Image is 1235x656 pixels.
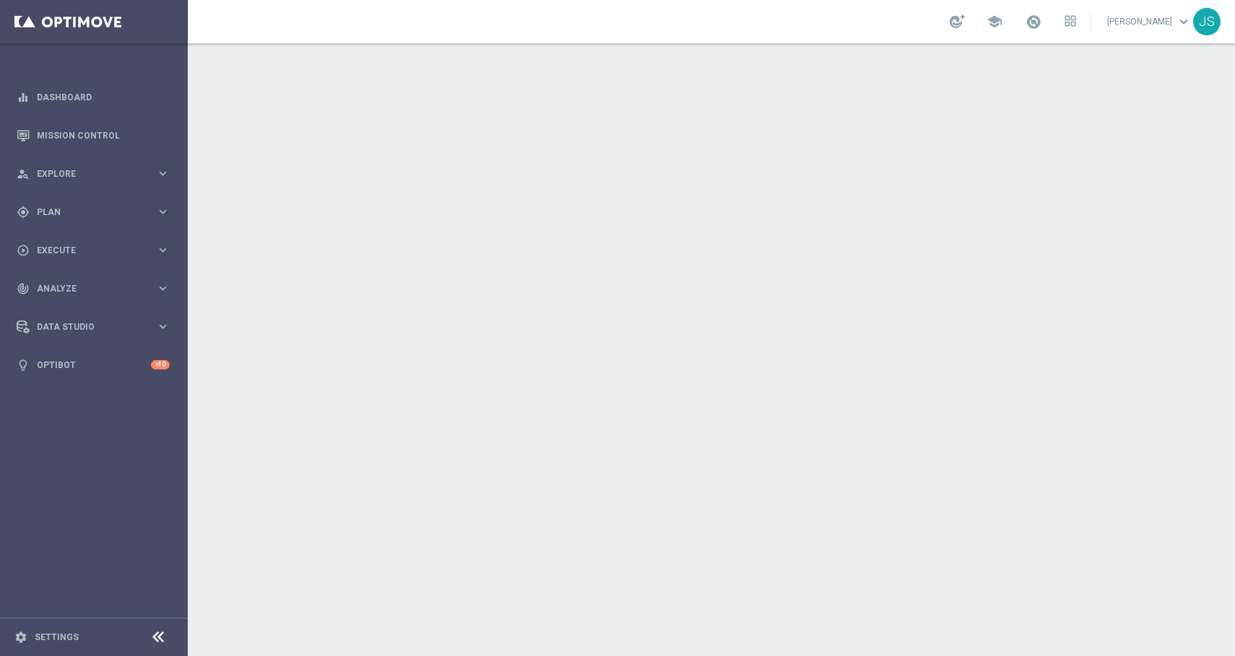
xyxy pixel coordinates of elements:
[151,360,170,369] div: +10
[16,321,170,333] button: Data Studio keyboard_arrow_right
[17,320,156,333] div: Data Studio
[17,167,30,180] i: person_search
[156,281,170,295] i: keyboard_arrow_right
[14,631,27,644] i: settings
[17,282,30,295] i: track_changes
[156,320,170,333] i: keyboard_arrow_right
[37,116,170,154] a: Mission Control
[37,170,156,178] span: Explore
[1106,11,1193,32] a: [PERSON_NAME]keyboard_arrow_down
[156,205,170,219] i: keyboard_arrow_right
[1193,8,1221,35] div: JS
[1176,14,1192,30] span: keyboard_arrow_down
[17,116,170,154] div: Mission Control
[16,168,170,180] button: person_search Explore keyboard_arrow_right
[156,167,170,180] i: keyboard_arrow_right
[37,208,156,217] span: Plan
[16,245,170,256] button: play_circle_outline Execute keyboard_arrow_right
[17,359,30,372] i: lightbulb
[16,283,170,294] button: track_changes Analyze keyboard_arrow_right
[16,206,170,218] button: gps_fixed Plan keyboard_arrow_right
[17,206,156,219] div: Plan
[37,323,156,331] span: Data Studio
[35,633,79,642] a: Settings
[17,244,30,257] i: play_circle_outline
[17,346,170,384] div: Optibot
[37,78,170,116] a: Dashboard
[17,206,30,219] i: gps_fixed
[17,78,170,116] div: Dashboard
[17,282,156,295] div: Analyze
[37,284,156,293] span: Analyze
[16,359,170,371] button: lightbulb Optibot +10
[987,14,1002,30] span: school
[156,243,170,257] i: keyboard_arrow_right
[17,167,156,180] div: Explore
[37,346,151,384] a: Optibot
[37,246,156,255] span: Execute
[16,130,170,141] button: Mission Control
[17,244,156,257] div: Execute
[17,91,30,104] i: equalizer
[16,92,170,103] button: equalizer Dashboard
